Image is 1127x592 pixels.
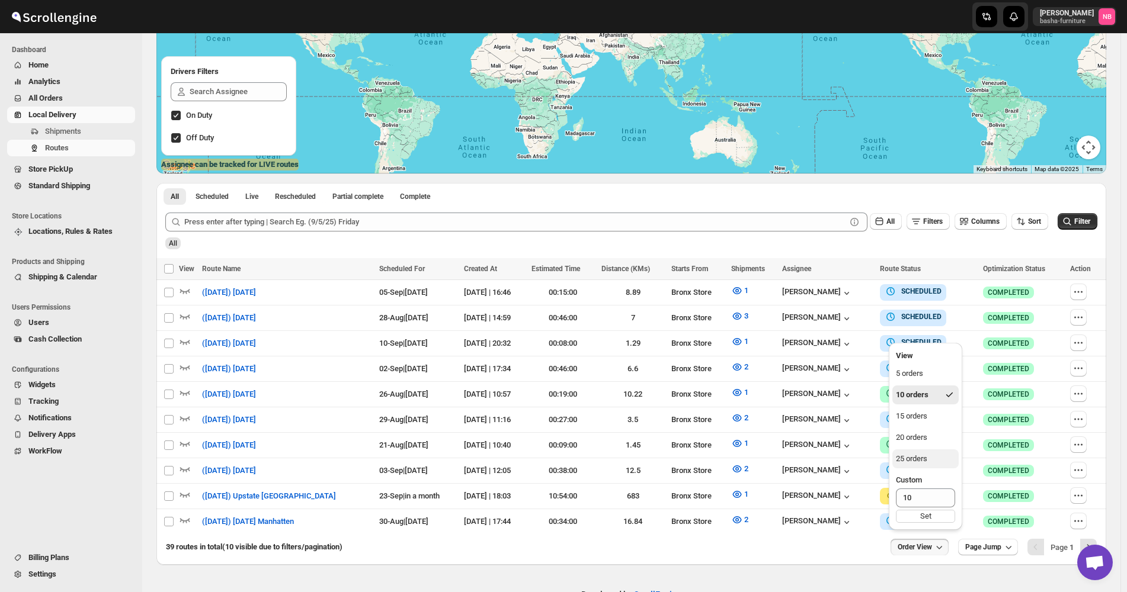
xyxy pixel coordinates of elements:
[195,283,263,302] button: ([DATE]) [DATE]
[988,517,1029,526] span: COMPLETED
[896,389,929,401] div: 10 orders
[601,516,664,527] div: 16.84
[171,192,179,201] span: All
[179,265,194,273] span: View
[464,516,524,527] div: [DATE] | 17:44
[782,414,853,426] div: [PERSON_NAME]
[896,368,923,379] div: 5 orders
[28,430,76,439] span: Delivery Apps
[601,337,664,349] div: 1.29
[896,350,955,362] h2: View
[532,388,594,400] div: 00:19:00
[7,223,135,240] button: Locations, Rules & Rates
[731,265,765,273] span: Shipments
[379,313,428,322] span: 28-Aug | [DATE]
[892,364,959,383] button: 5 orders
[202,388,256,400] span: ([DATE]) [DATE]
[532,337,594,349] div: 00:08:00
[169,239,177,247] span: All
[166,542,342,551] span: 39 routes in total (10 visible due to filters/pagination)
[400,192,430,201] span: Complete
[601,439,664,451] div: 1.45
[164,188,186,205] button: All routes
[195,308,263,327] button: ([DATE]) [DATE]
[601,287,664,298] div: 8.89
[601,388,664,400] div: 10.22
[1080,539,1097,555] button: Next
[671,265,708,273] span: Starts From
[1027,539,1097,555] nav: Pagination
[898,542,932,552] span: Order View
[7,549,135,566] button: Billing Plans
[202,337,256,349] span: ([DATE]) [DATE]
[532,414,594,426] div: 00:27:00
[202,465,256,477] span: ([DATE]) [DATE]
[195,334,263,353] button: ([DATE]) [DATE]
[28,380,56,389] span: Widgets
[886,217,895,226] span: All
[332,192,383,201] span: Partial complete
[782,389,853,401] button: [PERSON_NAME]
[988,339,1029,348] span: COMPLETED
[1103,13,1112,21] text: NB
[159,158,198,173] a: Open this area in Google Maps (opens a new window)
[464,490,524,502] div: [DATE] | 18:03
[379,339,428,348] span: 10-Sep | [DATE]
[1040,18,1094,25] p: basha-furniture
[988,415,1029,424] span: COMPLETED
[782,265,811,273] span: Assignee
[464,265,497,273] span: Created At
[782,465,853,477] div: [PERSON_NAME]
[1058,213,1097,230] button: Filter
[202,312,256,324] span: ([DATE]) [DATE]
[9,2,98,31] img: ScrollEngine
[12,365,136,374] span: Configurations
[896,510,955,523] div: Set
[464,465,524,477] div: [DATE] | 12:05
[186,133,214,142] span: Off Duty
[171,66,287,78] h2: Drivers Filters
[782,287,853,299] button: [PERSON_NAME]
[532,439,594,451] div: 00:09:00
[724,485,755,504] button: 1
[202,363,256,375] span: ([DATE]) [DATE]
[12,211,136,221] span: Store Locations
[202,490,336,502] span: ([DATE]) Upstate [GEOGRAPHIC_DATA]
[671,465,723,477] div: Bronx Store
[983,265,1045,273] span: Optimization Status
[195,359,263,378] button: ([DATE]) [DATE]
[379,440,428,449] span: 21-Aug | [DATE]
[965,542,1001,552] span: Page Jump
[28,413,72,422] span: Notifications
[7,57,135,73] button: Home
[7,566,135,583] button: Settings
[870,213,902,230] button: All
[532,363,594,375] div: 00:46:00
[976,165,1027,173] button: Keyboard shortcuts
[671,490,723,502] div: Bronx Store
[724,332,755,351] button: 1
[379,415,428,424] span: 29-Aug | [DATE]
[195,436,263,455] button: ([DATE]) [DATE]
[896,432,927,443] div: 20 orders
[744,413,748,422] span: 2
[28,60,49,69] span: Home
[379,466,428,475] span: 03-Sep | [DATE]
[1070,265,1091,273] span: Action
[782,338,853,350] button: [PERSON_NAME]
[7,314,135,331] button: Users
[724,459,755,478] button: 2
[7,140,135,156] button: Routes
[379,364,428,373] span: 02-Sep | [DATE]
[1033,7,1116,26] button: User menu
[744,515,748,524] span: 2
[744,311,748,320] span: 3
[724,307,755,326] button: 3
[275,192,316,201] span: Rescheduled
[782,363,853,375] div: [PERSON_NAME]
[782,516,853,528] div: [PERSON_NAME]
[464,388,524,400] div: [DATE] | 10:57
[45,143,69,152] span: Routes
[186,111,212,120] span: On Duty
